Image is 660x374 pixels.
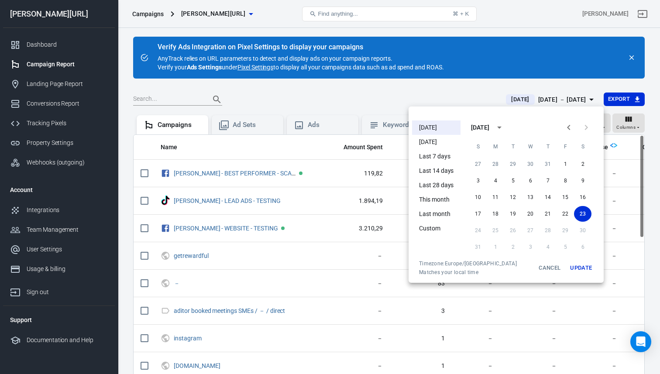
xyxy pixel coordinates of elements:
button: 7 [539,173,557,189]
button: 29 [504,156,522,172]
button: Cancel [536,260,564,276]
button: 27 [469,156,487,172]
button: 3 [469,173,487,189]
button: 9 [574,173,591,189]
span: Thursday [540,138,556,155]
button: 21 [539,206,557,222]
button: Previous month [560,119,577,136]
button: 8 [557,173,574,189]
span: Monday [488,138,503,155]
button: 6 [522,173,539,189]
span: Friday [557,138,573,155]
button: 18 [487,206,504,222]
button: calendar view is open, switch to year view [492,120,507,135]
li: Last month [412,207,461,221]
li: Last 7 days [412,149,461,164]
button: 2 [574,156,591,172]
button: 10 [469,189,487,205]
div: Open Intercom Messenger [630,331,651,352]
button: Update [567,260,595,276]
div: [DATE] [471,123,489,132]
span: Wednesday [522,138,538,155]
button: 5 [504,173,522,189]
li: This month [412,192,461,207]
div: Timezone: Europe/[GEOGRAPHIC_DATA] [419,260,517,267]
span: Tuesday [505,138,521,155]
li: [DATE] [412,120,461,135]
button: 13 [522,189,539,205]
span: Saturday [575,138,591,155]
span: Matches your local time [419,269,517,276]
button: 31 [539,156,557,172]
li: Last 14 days [412,164,461,178]
button: 28 [487,156,504,172]
button: 4 [487,173,504,189]
button: 14 [539,189,557,205]
button: 19 [504,206,522,222]
button: 12 [504,189,522,205]
button: 1 [557,156,574,172]
li: Last 28 days [412,178,461,192]
button: 22 [557,206,574,222]
button: 23 [574,206,591,222]
li: [DATE] [412,135,461,149]
button: 16 [574,189,591,205]
button: 11 [487,189,504,205]
button: 30 [522,156,539,172]
span: Sunday [470,138,486,155]
button: 17 [469,206,487,222]
button: 15 [557,189,574,205]
li: Custom [412,221,461,236]
button: 20 [522,206,539,222]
